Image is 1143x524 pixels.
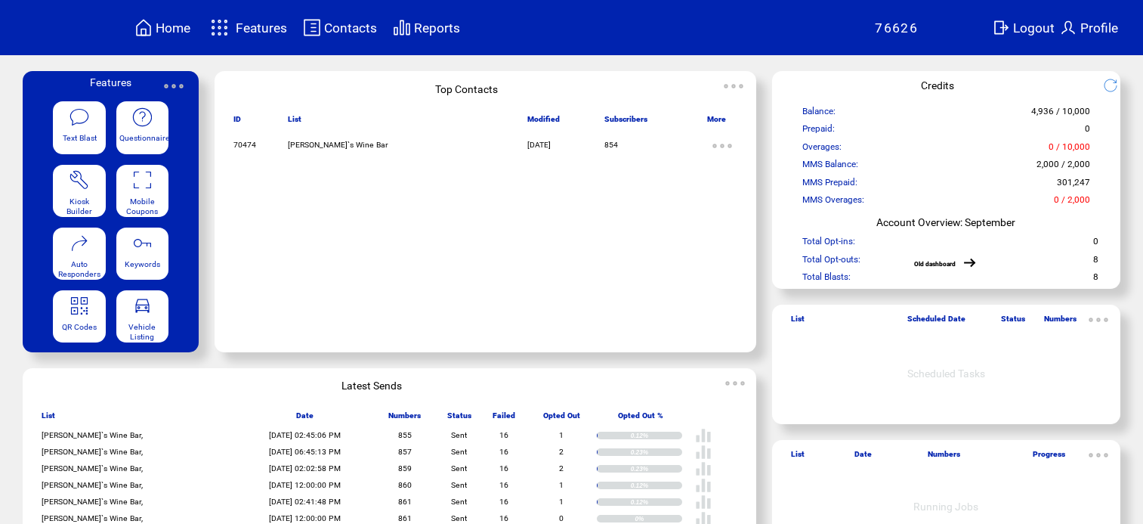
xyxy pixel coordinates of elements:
[499,497,508,507] span: 16
[134,18,153,37] img: home.svg
[398,497,412,507] span: 861
[914,260,956,268] a: Old dashboard
[451,447,467,457] span: Sent
[527,114,560,131] span: Modified
[559,513,564,523] span: 0
[718,71,749,101] img: ellypsis.svg
[631,482,682,489] div: 0.12%
[116,165,168,217] a: Mobile Coupons
[635,515,681,522] div: 0%
[1103,78,1129,93] img: refresh.png
[631,465,682,473] div: 0.23%
[921,79,954,91] span: Credits
[131,107,153,128] img: questionnaire.svg
[1057,177,1090,194] span: 301,247
[42,464,143,473] span: [PERSON_NAME]`s Wine Bar,
[233,114,241,131] span: ID
[269,430,341,440] span: [DATE] 02:45:06 PM
[913,501,978,513] span: Running Jobs
[559,497,564,507] span: 1
[398,430,412,440] span: 855
[559,464,564,473] span: 2
[119,133,170,143] span: Questionnaire
[90,76,131,88] span: Features
[451,464,467,473] span: Sent
[296,411,314,427] span: Date
[543,411,580,427] span: Opted Out
[156,20,190,36] span: Home
[1057,16,1120,39] a: Profile
[269,464,341,473] span: [DATE] 02:02:58 PM
[269,447,341,457] span: [DATE] 06:45:13 PM
[66,197,92,216] span: Kiosk Builder
[1093,236,1098,253] span: 0
[398,464,412,473] span: 859
[388,411,421,427] span: Numbers
[802,177,857,194] span: MMS Prepaid:
[791,314,805,330] span: List
[1044,314,1077,330] span: Numbers
[288,140,388,150] span: [PERSON_NAME]`s Wine Bar
[499,513,508,523] span: 16
[695,460,712,477] img: poll%20-%20white.svg
[907,314,965,330] span: Scheduled Date
[324,20,377,36] span: Contacts
[499,480,508,490] span: 16
[414,20,460,36] span: Reports
[69,295,90,316] img: qr.svg
[435,83,498,95] span: Top Contacts
[42,447,143,457] span: [PERSON_NAME]`s Wine Bar,
[802,194,864,212] span: MMS Overages:
[288,114,301,131] span: List
[631,498,682,506] div: 0.12%
[631,432,682,439] div: 0.12%
[132,16,193,39] a: Home
[269,480,341,490] span: [DATE] 12:00:00 PM
[303,18,321,37] img: contacts.svg
[42,430,143,440] span: [PERSON_NAME]`s Wine Bar,
[1054,194,1090,212] span: 0 / 2,000
[707,114,726,131] span: More
[618,411,663,427] span: Opted Out %
[206,15,233,40] img: features.svg
[907,367,985,380] span: Scheduled Tasks
[1033,449,1065,466] span: Progress
[233,140,256,150] span: 70474
[393,18,411,37] img: chart.svg
[447,411,471,427] span: Status
[802,159,858,176] span: MMS Balance:
[204,13,289,42] a: Features
[802,271,851,289] span: Total Blasts:
[341,380,402,392] span: Latest Sends
[1013,20,1055,36] span: Logout
[128,322,156,342] span: Vehicle Listing
[42,513,143,523] span: [PERSON_NAME]`s Wine Bar,
[875,20,918,36] span: 76626
[1001,314,1025,330] span: Status
[1083,440,1114,470] img: ellypsis.svg
[1083,305,1114,335] img: ellypsis.svg
[559,430,564,440] span: 1
[116,228,168,280] a: Keywords
[398,447,412,457] span: 857
[527,140,551,150] span: [DATE]
[559,480,564,490] span: 1
[499,447,508,457] span: 16
[802,236,855,253] span: Total Opt-ins:
[53,290,105,343] a: QR Codes
[451,430,467,440] span: Sent
[269,497,341,507] span: [DATE] 02:41:48 PM
[1093,271,1098,289] span: 8
[451,480,467,490] span: Sent
[451,497,467,507] span: Sent
[131,232,153,253] img: keywords.svg
[391,16,462,39] a: Reports
[69,169,90,191] img: tool%201.svg
[1031,106,1090,123] span: 4,936 / 10,000
[69,232,90,253] img: auto-responders.svg
[604,114,647,131] span: Subscribers
[499,430,508,440] span: 16
[398,513,412,523] span: 861
[802,123,835,141] span: Prepaid:
[1080,20,1118,36] span: Profile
